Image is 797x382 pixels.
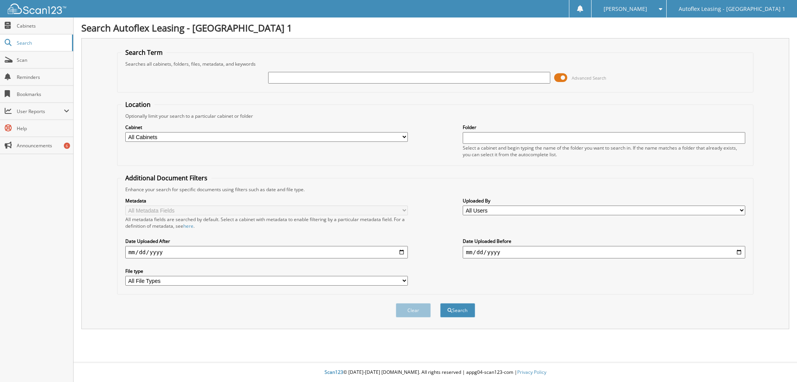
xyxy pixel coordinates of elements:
span: Reminders [17,74,69,80]
span: Announcements [17,142,69,149]
div: Searches all cabinets, folders, files, metadata, and keywords [121,61,749,67]
label: Metadata [125,197,408,204]
label: Date Uploaded After [125,238,408,244]
div: Select a cabinet and begin typing the name of the folder you want to search in. If the name match... [463,145,745,158]
div: All metadata fields are searched by default. Select a cabinet with metadata to enable filtering b... [125,216,408,229]
div: © [DATE]-[DATE] [DOMAIN_NAME]. All rights reserved | appg04-scan123-com | [74,363,797,382]
input: start [125,246,408,258]
a: Privacy Policy [517,369,546,375]
span: Search [17,40,68,46]
div: Enhance your search for specific documents using filters such as date and file type. [121,186,749,193]
span: Scan123 [325,369,343,375]
span: Cabinets [17,23,69,29]
span: Bookmarks [17,91,69,98]
span: [PERSON_NAME] [604,7,647,11]
span: Help [17,125,69,132]
button: Clear [396,303,431,317]
h1: Search Autoflex Leasing - [GEOGRAPHIC_DATA] 1 [81,21,789,34]
label: File type [125,268,408,274]
label: Cabinet [125,124,408,131]
span: Scan [17,57,69,63]
label: Date Uploaded Before [463,238,745,244]
span: Autoflex Leasing - [GEOGRAPHIC_DATA] 1 [679,7,785,11]
div: 6 [64,143,70,149]
legend: Location [121,100,154,109]
legend: Search Term [121,48,167,57]
input: end [463,246,745,258]
label: Folder [463,124,745,131]
img: scan123-logo-white.svg [8,3,66,14]
button: Search [440,303,475,317]
legend: Additional Document Filters [121,174,211,182]
label: Uploaded By [463,197,745,204]
span: User Reports [17,108,64,115]
a: here [183,223,193,229]
div: Optionally limit your search to a particular cabinet or folder [121,113,749,119]
span: Advanced Search [572,75,606,81]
